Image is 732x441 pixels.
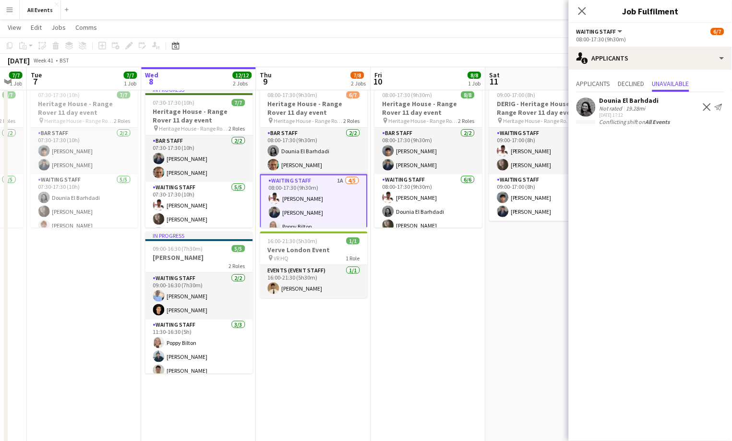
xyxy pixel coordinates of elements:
[145,253,253,262] h3: [PERSON_NAME]
[468,72,481,79] span: 8/8
[274,255,289,262] span: VR HQ
[646,118,670,125] b: All Events
[27,21,46,34] a: Edit
[569,5,732,17] h3: Job Fulfilment
[232,99,245,106] span: 7/7
[344,117,360,124] span: 2 Roles
[260,174,368,265] app-card-role: Waiting Staff1A4/508:00-17:30 (9h30m)[PERSON_NAME][PERSON_NAME]Poppy Bilton
[32,57,56,64] span: Week 41
[490,99,597,117] h3: DERIG - Heritage House - Range Rover 11 day event
[260,245,368,254] h3: Verve London Event
[144,76,159,87] span: 8
[259,76,272,87] span: 9
[375,99,482,117] h3: Heritage House - Range Rover 11 day event
[274,117,344,124] span: Heritage House - Range Rover 11 day event
[20,0,61,19] button: All Events
[31,23,42,32] span: Edit
[490,71,500,79] span: Sat
[458,117,475,124] span: 2 Roles
[72,21,101,34] a: Comms
[497,91,536,98] span: 09:00-17:00 (8h)
[2,91,16,98] span: 7/7
[8,56,30,65] div: [DATE]
[576,28,624,35] button: Waiting Staff
[8,23,21,32] span: View
[351,80,366,87] div: 2 Jobs
[260,265,368,298] app-card-role: Events (Event Staff)1/116:00-21:30 (5h30m)[PERSON_NAME]
[10,80,22,87] div: 1 Job
[233,72,252,79] span: 12/12
[576,36,724,43] div: 08:00-17:30 (9h30m)
[145,232,253,374] app-job-card: In progress09:00-16:30 (7h30m)5/5[PERSON_NAME]2 RolesWaiting Staff2/209:00-16:30 (7h30m)[PERSON_N...
[260,232,368,298] app-job-card: 16:00-21:30 (5h30m)1/1Verve London Event VR HQ1 RoleEvents (Event Staff)1/116:00-21:30 (5h30m)[PE...
[260,99,368,117] h3: Heritage House - Range Rover 11 day event
[145,182,253,270] app-card-role: Waiting Staff5/507:30-17:30 (10h)[PERSON_NAME][PERSON_NAME]
[117,91,131,98] span: 7/7
[260,128,368,174] app-card-role: Bar Staff2/208:00-17:30 (9h30m)Dounia El Barhdadi[PERSON_NAME]
[652,80,689,87] span: Unavailable
[373,76,383,87] span: 10
[145,86,253,228] app-job-card: In progress07:30-17:30 (10h)7/7Heritage House - Range Rover 11 day event Heritage House - Range R...
[389,117,458,124] span: Heritage House - Range Rover 11 day event
[375,174,482,277] app-card-role: Waiting Staff6/608:00-17:30 (9h30m)[PERSON_NAME]Dounia El Barhdadi[PERSON_NAME]
[351,72,364,79] span: 7/8
[232,245,245,252] span: 5/5
[490,174,597,221] app-card-role: Waiting Staff2/209:00-17:00 (8h)[PERSON_NAME][PERSON_NAME]
[31,99,138,117] h3: Heritage House - Range Rover 11 day event
[145,319,253,380] app-card-role: Waiting Staff3/311:30-16:30 (5h)Poppy Bilton[PERSON_NAME][PERSON_NAME]
[75,23,97,32] span: Comms
[268,237,318,245] span: 16:00-21:30 (5h30m)
[60,57,69,64] div: BST
[229,125,245,132] span: 2 Roles
[711,28,724,35] span: 6/7
[504,117,573,124] span: Heritage House - Range Rover 11 day event
[490,128,597,174] app-card-role: Waiting Staff2/209:00-17:00 (8h)[PERSON_NAME][PERSON_NAME]
[461,91,475,98] span: 8/8
[124,80,137,87] div: 1 Job
[29,76,42,87] span: 7
[576,28,616,35] span: Waiting Staff
[490,86,597,221] app-job-card: 09:00-17:00 (8h)4/4DERIG - Heritage House - Range Rover 11 day event Heritage House - Range Rover...
[268,91,318,98] span: 08:00-17:30 (9h30m)
[347,91,360,98] span: 6/7
[600,105,624,112] div: Not rated
[153,99,195,106] span: 07:30-17:30 (10h)
[45,117,114,124] span: Heritage House - Range Rover 11 day event
[145,273,253,319] app-card-role: Waiting Staff2/209:00-16:30 (7h30m)[PERSON_NAME][PERSON_NAME]
[9,72,23,79] span: 7/7
[576,80,611,87] span: Applicants
[229,262,245,269] span: 2 Roles
[375,86,482,228] app-job-card: 08:00-17:30 (9h30m)8/8Heritage House - Range Rover 11 day event Heritage House - Range Rover 11 d...
[260,86,368,228] app-job-card: 08:00-17:30 (9h30m)6/7Heritage House - Range Rover 11 day event Heritage House - Range Rover 11 d...
[383,91,432,98] span: 08:00-17:30 (9h30m)
[618,80,645,87] span: Declined
[114,117,131,124] span: 2 Roles
[600,112,659,118] div: [DATE] 17:12
[488,76,500,87] span: 11
[4,21,25,34] a: View
[153,245,203,252] span: 09:00-16:30 (7h30m)
[468,80,481,87] div: 1 Job
[31,86,138,228] app-job-card: 07:30-17:30 (10h)7/7Heritage House - Range Rover 11 day event Heritage House - Range Rover 11 day...
[145,107,253,124] h3: Heritage House - Range Rover 11 day event
[159,125,229,132] span: Heritage House - Range Rover 11 day event
[145,71,159,79] span: Wed
[600,96,659,105] div: Dounia El Barhdadi
[145,232,253,239] div: In progress
[31,128,138,174] app-card-role: Bar Staff2/207:30-17:30 (10h)[PERSON_NAME][PERSON_NAME]
[260,71,272,79] span: Thu
[31,71,42,79] span: Tue
[145,135,253,182] app-card-role: Bar Staff2/207:30-17:30 (10h)[PERSON_NAME][PERSON_NAME]
[31,174,138,263] app-card-role: Waiting Staff5/507:30-17:30 (10h)Dounia El Barhdadi[PERSON_NAME][PERSON_NAME]
[124,72,137,79] span: 7/7
[375,128,482,174] app-card-role: Bar Staff2/208:00-17:30 (9h30m)[PERSON_NAME][PERSON_NAME]
[624,105,648,112] div: 19.28mi
[569,47,732,70] div: Applicants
